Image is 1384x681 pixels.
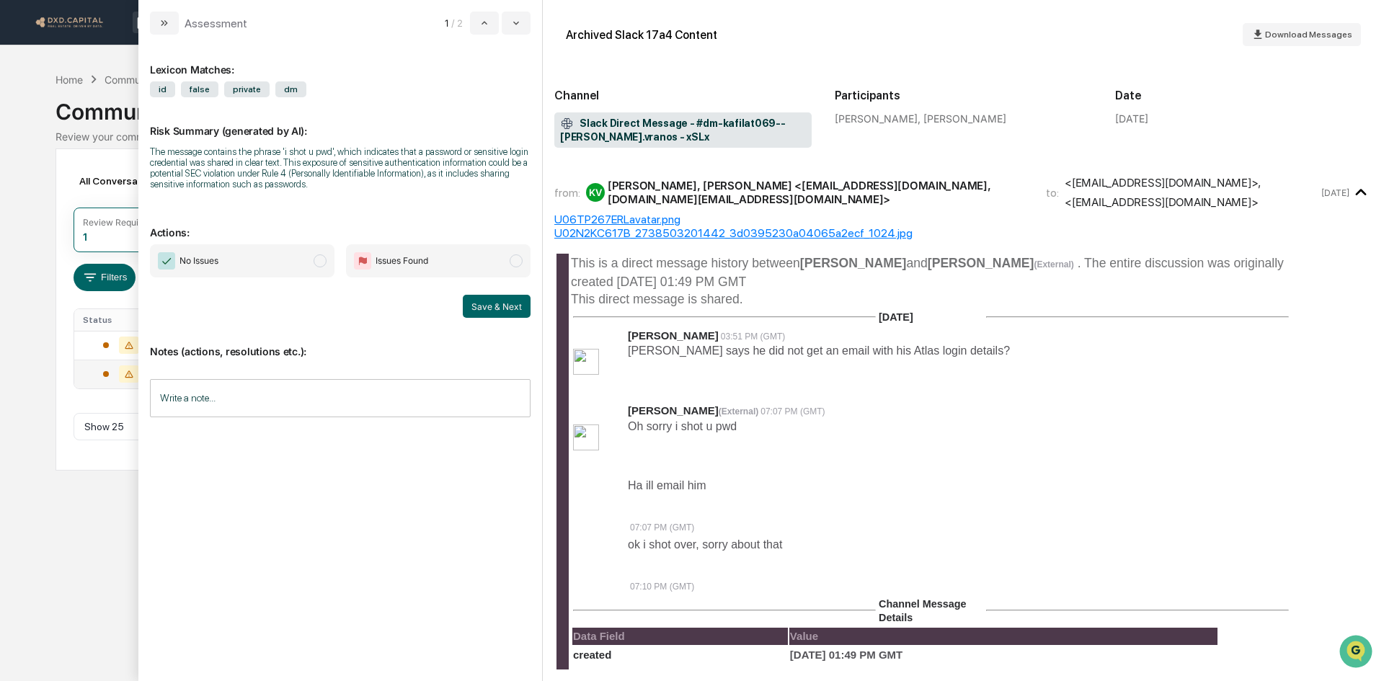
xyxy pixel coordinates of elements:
[14,110,40,136] img: 1746055101610-c473b297-6a78-478c-a979-82029cc54cd1
[554,213,1372,226] div: U06TP267ERLavatar.png
[150,107,531,137] p: Risk Summary (generated by AI):
[74,169,182,192] div: All Conversations
[1265,30,1352,40] span: Download Messages
[83,217,152,228] div: Review Required
[56,74,83,86] div: Home
[628,344,1010,357] span: [PERSON_NAME] says he did not get an email with his Atlas login details?
[105,74,221,86] div: Communications Archive
[102,244,174,255] a: Powered byPylon
[150,146,531,190] div: The message contains the phrase 'i shot u pwd', which indicates that a password or sensitive logi...
[835,89,1092,102] h2: Participants
[560,117,806,144] span: Slack Direct Message - #dm-kafilat069--[PERSON_NAME].vranos - xSLx
[571,256,1284,289] span: This is a direct message history between and . The entire discussion was originally created [DATE...
[354,252,371,270] img: Flag
[181,81,218,97] span: false
[150,328,531,357] p: Notes (actions, resolutions etc.):
[245,115,262,132] button: Start new chat
[105,183,116,195] div: 🗄️
[150,209,531,239] p: Actions:
[835,112,1092,125] div: [PERSON_NAME], [PERSON_NAME]
[719,406,758,417] span: (External)
[445,17,448,29] span: 1
[760,406,825,417] span: 07:07 PM (GMT)
[1115,112,1148,125] div: [DATE]
[790,649,902,661] span: [DATE] 01:49 PM GMT
[49,110,236,125] div: Start new chat
[573,667,610,680] span: creator
[463,295,531,318] button: Save & Next
[143,244,174,255] span: Pylon
[608,179,1029,206] div: [PERSON_NAME], [PERSON_NAME] <[EMAIL_ADDRESS][DOMAIN_NAME], [DOMAIN_NAME][EMAIL_ADDRESS][DOMAIN_N...
[158,252,175,270] img: Checkmark
[1065,195,1258,209] div: <[EMAIL_ADDRESS][DOMAIN_NAME]>
[628,479,706,491] span: Ha ill email him
[628,404,758,417] span: [PERSON_NAME]
[275,81,306,97] span: dm
[928,256,1078,270] b: [PERSON_NAME]
[586,183,605,202] div: KV
[879,311,913,323] span: [DATE]
[99,176,185,202] a: 🗄️Attestations
[74,264,136,291] button: Filters
[1321,187,1349,198] time: Tuesday, September 23, 2025 at 12:04:37 AM
[150,81,175,97] span: id
[628,538,782,551] span: ok i shot over, sorry about that
[119,182,179,196] span: Attestations
[29,209,91,223] span: Data Lookup
[628,329,719,342] span: [PERSON_NAME]
[879,598,967,623] span: Channel Message Details
[451,17,467,29] span: / 2
[1338,633,1377,672] iframe: Open customer support
[185,17,247,30] div: Assessment
[1046,186,1059,200] span: to:
[14,210,26,222] div: 🔎
[56,87,1328,125] div: Communications Archive
[224,81,270,97] span: private
[571,292,743,306] span: This direct message is shared.
[1115,89,1372,102] h2: Date
[1034,259,1073,270] span: (External)
[1243,23,1361,46] button: Download Messages
[35,15,104,29] img: logo
[800,256,907,270] b: [PERSON_NAME]
[29,182,93,196] span: Preclearance
[630,522,694,533] span: 07:07 PM (GMT)
[554,226,1372,240] div: U02N2KC617B_2738503201442_3d0395230a04065a2ecf_1024.jpg
[566,28,717,42] div: Archived Slack 17a4 Content
[9,176,99,202] a: 🖐️Preclearance
[74,309,169,331] th: Status
[83,231,87,243] div: 1
[150,46,531,76] div: Lexicon Matches:
[573,649,611,661] span: created
[179,254,218,268] span: No Issues
[14,183,26,195] div: 🖐️
[56,130,1328,143] div: Review your communication records across channels
[554,89,812,102] h2: Channel
[1065,176,1261,190] div: <[EMAIL_ADDRESS][DOMAIN_NAME]> ,
[721,331,785,342] span: 03:51 PM (GMT)
[573,630,625,642] span: Data Field
[376,254,428,268] span: Issues Found
[554,186,580,200] span: from:
[628,420,737,432] span: Oh sorry i shot u pwd
[573,424,599,450] img: 5b2ec03b213f4af79c546d52daff556f
[9,203,97,229] a: 🔎Data Lookup
[573,349,599,375] img: 14b3ec8d492f4ce7a4f02d881890f912
[790,667,979,680] span: Kafilat Emmanuel - id:U02N2KC617B
[49,125,182,136] div: We're available if you need us!
[790,630,818,642] span: Value
[630,582,694,592] span: 07:10 PM (GMT)
[14,30,262,53] p: How can we help?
